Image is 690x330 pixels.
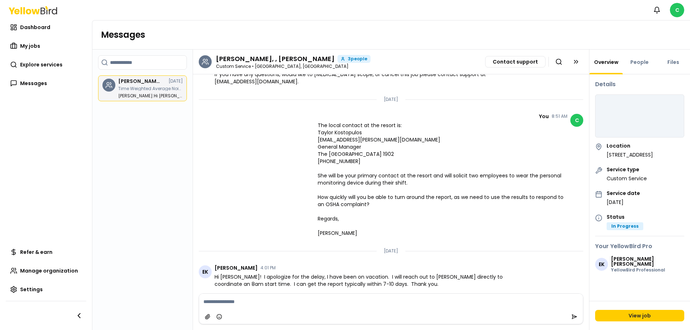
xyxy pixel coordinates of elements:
[611,256,684,266] h3: [PERSON_NAME] [PERSON_NAME]
[216,56,335,62] h3: Elizabeth Kuper, , Brian Bay
[215,265,258,270] span: [PERSON_NAME]
[6,76,86,90] a: Messages
[20,61,63,68] span: Explore services
[607,167,647,172] h4: Service type
[607,175,647,182] p: Custom Service
[607,143,653,148] h4: Location
[20,80,47,87] span: Messages
[595,242,684,251] h3: Your YellowBird Pro
[20,42,40,50] span: My jobs
[98,75,187,101] a: [PERSON_NAME], , [PERSON_NAME][DATE]Time Weighted Average Noise Exposure Assessment[PERSON_NAME]:...
[118,94,183,98] p: Hi Brian! I apologize for the delay, I have been on vacation. I will reach out to Taylor directly...
[261,266,276,270] time: 4:01 PM
[6,245,86,259] a: Refer & earn
[20,24,50,31] span: Dashboard
[611,268,684,272] p: YellowBird Professional
[607,151,653,158] p: [STREET_ADDRESS]
[607,222,643,230] div: In Progress
[20,248,52,256] span: Refer & earn
[384,97,398,102] p: [DATE]
[670,3,684,17] span: C
[595,95,684,138] iframe: Job Location
[101,29,681,41] h1: Messages
[485,56,546,68] button: Contact support
[6,57,86,72] a: Explore services
[118,79,161,84] h3: Elizabeth Kuper, , Brian Bay
[20,267,78,274] span: Manage organization
[595,80,684,89] h3: Details
[6,20,86,34] a: Dashboard
[595,258,608,271] span: EK
[590,59,623,66] a: Overview
[193,74,589,293] div: Chat messages
[552,114,567,118] time: 8:51 AM
[118,87,183,91] p: Time Weighted Average Noise Exposure Assessment
[607,214,643,219] h4: Status
[20,286,43,293] span: Settings
[607,199,640,206] p: [DATE]
[216,64,371,69] p: Custom Service • [GEOGRAPHIC_DATA], [GEOGRAPHIC_DATA]
[169,79,183,83] time: [DATE]
[663,59,684,66] a: Files
[6,39,86,53] a: My jobs
[539,114,549,119] span: You
[595,310,684,321] a: View job
[6,282,86,297] a: Settings
[570,114,583,127] span: C
[215,273,503,288] span: Hi [PERSON_NAME]! I apologize for the delay, I have been on vacation. I will reach out to [PERSON...
[199,265,212,278] span: EK
[607,191,640,196] h4: Service date
[626,59,653,66] a: People
[384,248,398,254] p: [DATE]
[6,264,86,278] a: Manage organization
[318,122,568,237] span: The local contact at the resort is: Taylor Kostopulos [EMAIL_ADDRESS][PERSON_NAME][DOMAIN_NAME] G...
[348,57,367,61] span: 3 people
